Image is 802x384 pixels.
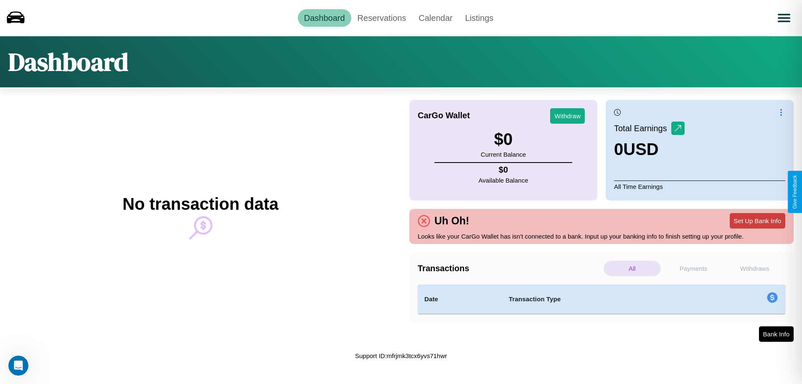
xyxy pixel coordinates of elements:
[481,149,526,160] p: Current Balance
[479,175,528,186] p: Available Balance
[412,9,459,27] a: Calendar
[759,326,794,342] button: Bank Info
[298,9,351,27] a: Dashboard
[418,111,470,120] h4: CarGo Wallet
[418,231,785,242] p: Looks like your CarGo Wallet has isn't connected to a bank. Input up your banking info to finish ...
[614,121,671,136] p: Total Earnings
[355,350,447,361] p: Support ID: mfrjmk3tcx6yvs71hwr
[604,261,661,276] p: All
[509,294,698,304] h4: Transaction Type
[550,108,585,124] button: Withdraw
[418,285,785,314] table: simple table
[481,130,526,149] h3: $ 0
[351,9,413,27] a: Reservations
[614,181,785,192] p: All Time Earnings
[479,165,528,175] h4: $ 0
[726,261,783,276] p: Withdraws
[122,195,278,214] h2: No transaction data
[430,215,473,227] h4: Uh Oh!
[772,6,796,30] button: Open menu
[614,140,685,159] h3: 0 USD
[8,45,128,79] h1: Dashboard
[730,213,785,229] button: Set Up Bank Info
[418,264,601,273] h4: Transactions
[665,261,722,276] p: Payments
[424,294,495,304] h4: Date
[459,9,500,27] a: Listings
[792,175,798,209] div: Give Feedback
[8,356,28,376] iframe: Intercom live chat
